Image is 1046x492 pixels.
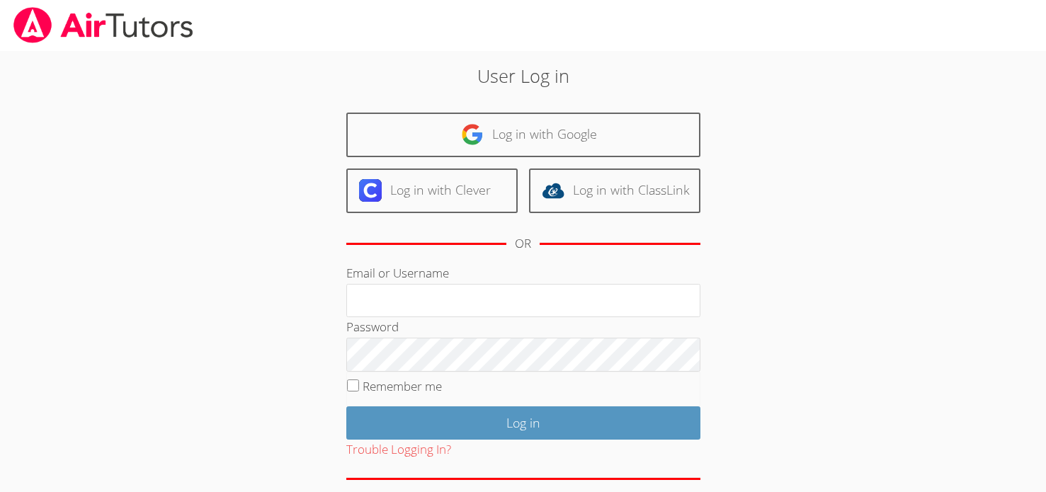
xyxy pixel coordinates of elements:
[346,265,449,281] label: Email or Username
[346,440,451,460] button: Trouble Logging In?
[346,319,399,335] label: Password
[529,168,700,213] a: Log in with ClassLink
[363,378,442,394] label: Remember me
[12,7,195,43] img: airtutors_banner-c4298cdbf04f3fff15de1276eac7730deb9818008684d7c2e4769d2f7ddbe033.png
[346,406,700,440] input: Log in
[346,113,700,157] a: Log in with Google
[241,62,806,89] h2: User Log in
[515,234,531,254] div: OR
[359,179,382,202] img: clever-logo-6eab21bc6e7a338710f1a6ff85c0baf02591cd810cc4098c63d3a4b26e2feb20.svg
[346,168,518,213] a: Log in with Clever
[461,123,484,146] img: google-logo-50288ca7cdecda66e5e0955fdab243c47b7ad437acaf1139b6f446037453330a.svg
[542,179,564,202] img: classlink-logo-d6bb404cc1216ec64c9a2012d9dc4662098be43eaf13dc465df04b49fa7ab582.svg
